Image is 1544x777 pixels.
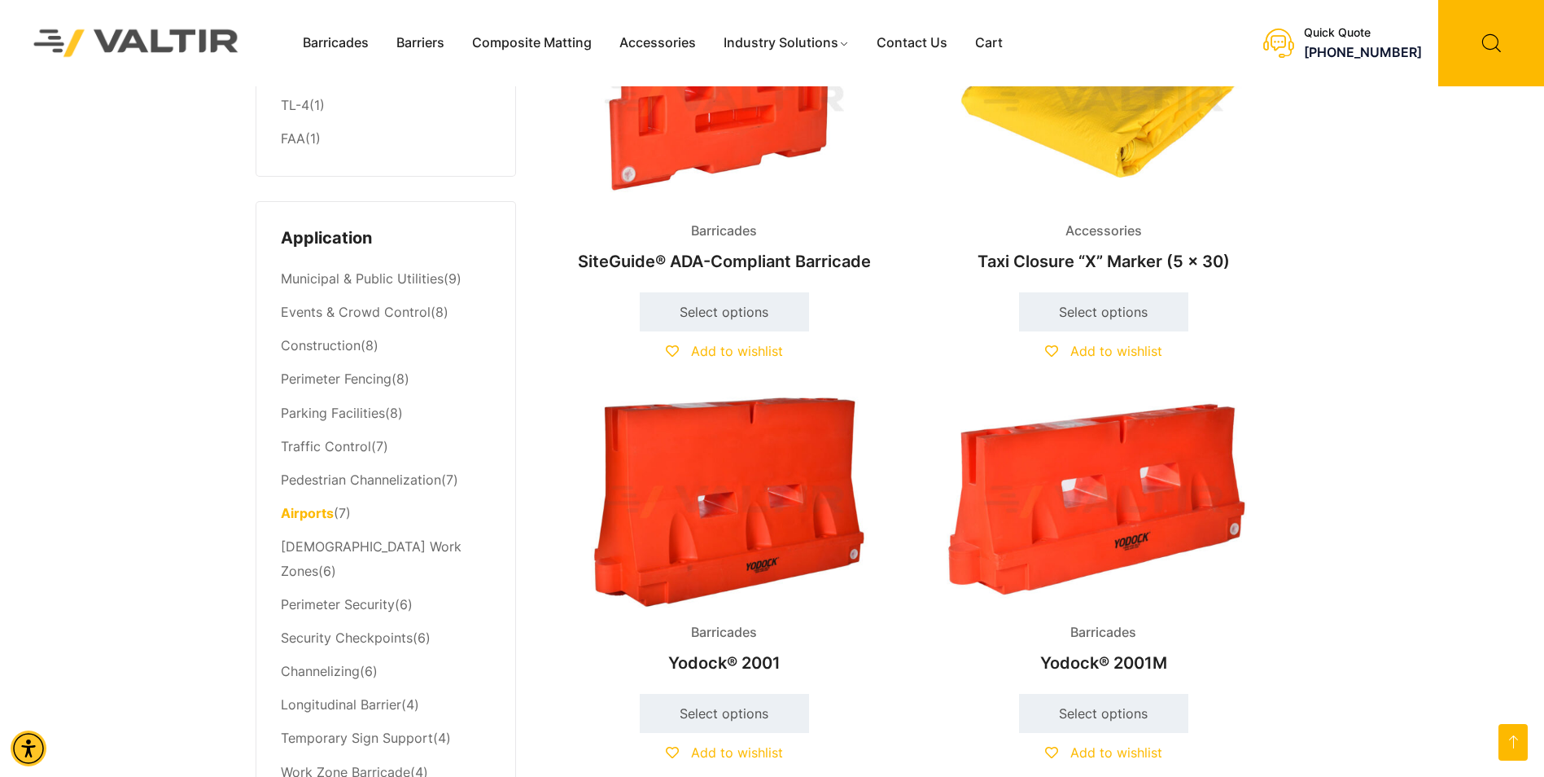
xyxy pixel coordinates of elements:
a: Composite Matting [458,31,606,55]
a: BarricadesYodock® 2001 [549,397,900,681]
a: Parking Facilities [281,405,385,421]
li: (4) [281,722,491,756]
a: Cart [961,31,1017,55]
span: Barricades [679,219,769,244]
span: Add to wishlist [1070,744,1162,761]
li: (8) [281,296,491,330]
a: Select options for “Yodock® 2001” [640,694,809,733]
a: Municipal & Public Utilities [281,270,444,287]
li: (8) [281,397,491,430]
a: Add to wishlist [666,744,783,761]
h2: Yodock® 2001M [928,645,1279,681]
span: Barricades [1058,621,1148,645]
li: (6) [281,622,491,656]
a: Longitudinal Barrier [281,696,401,713]
a: Traffic Control [281,438,371,454]
a: Perimeter Fencing [281,371,391,387]
h2: SiteGuide® ADA-Compliant Barricade [549,244,900,279]
li: (8) [281,330,491,363]
a: Select options for “SiteGuide® ADA-Compliant Barricade” [640,292,809,331]
a: Pedestrian Channelization [281,472,441,488]
h4: Application [281,226,491,251]
a: Open this option [1498,724,1528,761]
h2: Yodock® 2001 [549,645,900,681]
a: FAA [281,130,305,147]
a: Airports [281,505,334,521]
div: Accessibility Menu [11,731,46,766]
div: Quick Quote [1304,26,1422,40]
span: Add to wishlist [691,343,783,359]
a: Add to wishlist [1045,744,1162,761]
a: Perimeter Security [281,596,395,612]
li: (4) [281,689,491,722]
a: Add to wishlist [1045,343,1162,359]
li: (6) [281,588,491,621]
span: Accessories [1053,219,1154,244]
li: (7) [281,430,491,463]
span: Barricades [679,621,769,645]
li: (1) [281,89,491,122]
a: Industry Solutions [710,31,864,55]
a: Add to wishlist [666,343,783,359]
a: Security Checkpoints [281,630,413,646]
a: Contact Us [863,31,961,55]
img: Valtir Rentals [12,8,260,79]
li: (1) [281,122,491,151]
a: Barriers [383,31,458,55]
span: Add to wishlist [691,744,783,761]
a: [DEMOGRAPHIC_DATA] Work Zones [281,538,461,579]
a: Temporary Sign Support [281,730,433,746]
span: Add to wishlist [1070,343,1162,359]
li: (8) [281,363,491,397]
a: Channelizing [281,663,360,679]
img: Barricades [549,397,900,608]
li: (7) [281,497,491,530]
li: (6) [281,656,491,689]
a: Select options for “Yodock® 2001M” [1019,694,1188,733]
h2: Taxi Closure “X” Marker (5 x 30) [928,244,1279,279]
a: Select options for “Taxi Closure “X” Marker (5 x 30)” [1019,292,1188,331]
a: Accessories [606,31,710,55]
a: Construction [281,337,361,353]
a: BarricadesYodock® 2001M [928,397,1279,681]
li: (6) [281,530,491,588]
a: Barricades [289,31,383,55]
li: (7) [281,463,491,497]
a: call (888) 496-3625 [1304,44,1422,60]
li: (9) [281,263,491,296]
a: TL-4 [281,97,309,113]
img: Barricades [928,397,1279,608]
a: Events & Crowd Control [281,304,431,320]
